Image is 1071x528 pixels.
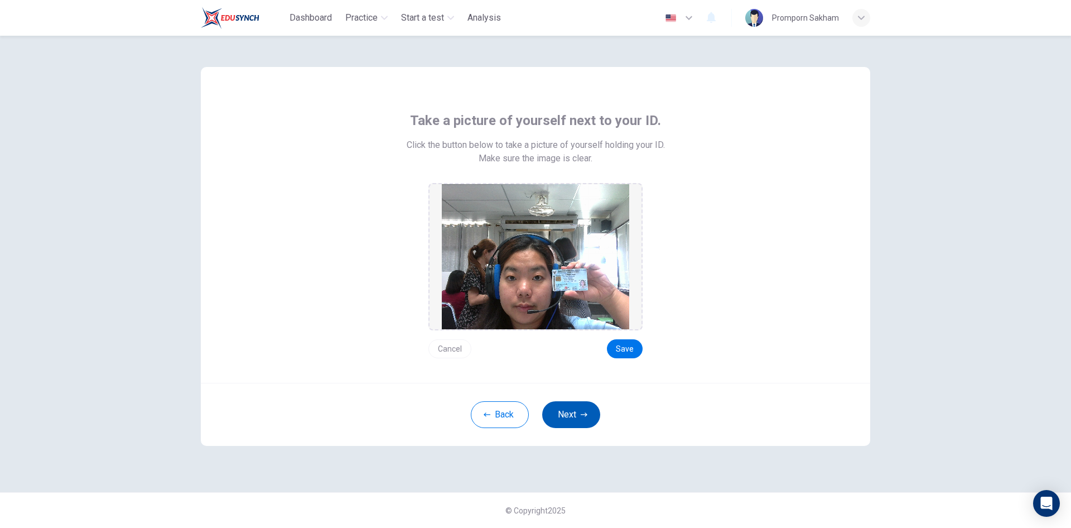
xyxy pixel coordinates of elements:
[607,339,643,358] button: Save
[442,184,629,329] img: preview screemshot
[467,11,501,25] span: Analysis
[345,11,378,25] span: Practice
[542,401,600,428] button: Next
[290,11,332,25] span: Dashboard
[463,8,505,28] button: Analysis
[471,401,529,428] button: Back
[428,339,471,358] button: Cancel
[401,11,444,25] span: Start a test
[397,8,459,28] button: Start a test
[341,8,392,28] button: Practice
[407,138,665,152] span: Click the button below to take a picture of yourself holding your ID.
[201,7,285,29] a: Train Test logo
[772,11,839,25] div: Promporn Sakham
[479,152,592,165] span: Make sure the image is clear.
[201,7,259,29] img: Train Test logo
[285,8,336,28] button: Dashboard
[505,506,566,515] span: © Copyright 2025
[664,14,678,22] img: en
[410,112,661,129] span: Take a picture of yourself next to your ID.
[745,9,763,27] img: Profile picture
[1033,490,1060,517] div: Open Intercom Messenger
